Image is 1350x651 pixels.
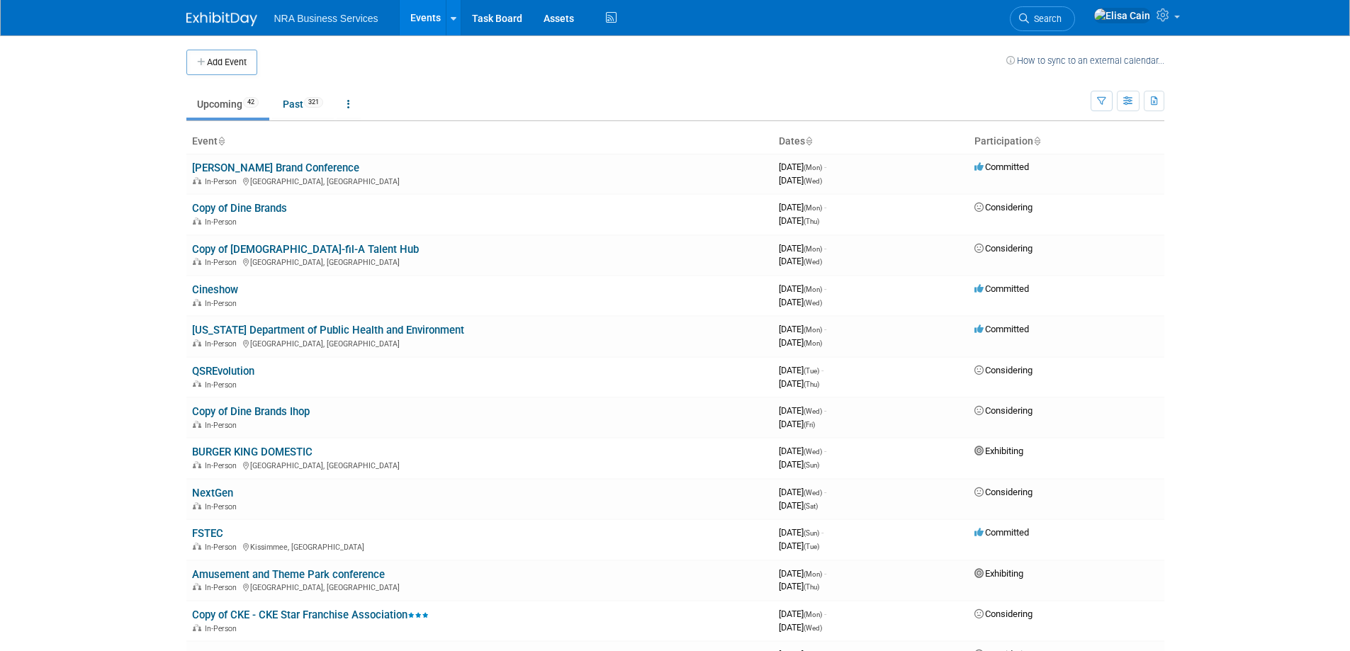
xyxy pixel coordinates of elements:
div: [GEOGRAPHIC_DATA], [GEOGRAPHIC_DATA] [192,581,767,592]
div: [GEOGRAPHIC_DATA], [GEOGRAPHIC_DATA] [192,175,767,186]
span: (Mon) [804,611,822,618]
span: (Sun) [804,461,819,469]
th: Participation [969,130,1164,154]
span: (Thu) [804,217,819,225]
button: Add Event [186,50,257,75]
span: [DATE] [779,202,826,213]
span: [DATE] [779,500,818,511]
span: In-Person [205,624,241,633]
span: (Wed) [804,299,822,307]
img: In-Person Event [193,339,201,346]
span: [DATE] [779,215,819,226]
img: In-Person Event [193,583,201,590]
span: In-Person [205,339,241,349]
th: Dates [773,130,969,154]
img: In-Person Event [193,502,201,509]
span: In-Person [205,421,241,430]
a: Search [1010,6,1075,31]
div: [GEOGRAPHIC_DATA], [GEOGRAPHIC_DATA] [192,256,767,267]
img: In-Person Event [193,177,201,184]
span: (Mon) [804,164,822,171]
span: Considering [974,202,1033,213]
span: Considering [974,243,1033,254]
span: [DATE] [779,608,826,619]
a: Copy of CKE - CKE Star Franchise Association [192,608,429,621]
span: [DATE] [779,283,826,294]
span: [DATE] [779,365,823,375]
span: Committed [974,162,1029,172]
span: (Wed) [804,489,822,497]
span: (Sun) [804,529,819,537]
a: Sort by Start Date [805,135,812,147]
span: - [824,243,826,254]
a: Copy of [DEMOGRAPHIC_DATA]-fil-A Talent Hub [192,243,419,256]
span: (Wed) [804,448,822,455]
span: [DATE] [779,446,826,456]
span: - [824,162,826,172]
a: Upcoming42 [186,91,269,118]
img: In-Person Event [193,543,201,550]
span: (Tue) [804,367,819,375]
a: Past321 [272,91,334,118]
a: Copy of Dine Brands Ihop [192,405,310,418]
span: [DATE] [779,419,815,429]
span: In-Person [205,217,241,227]
span: - [824,608,826,619]
a: FSTEC [192,527,223,540]
span: 42 [243,97,259,108]
span: Considering [974,365,1033,375]
img: In-Person Event [193,421,201,428]
span: In-Person [205,380,241,390]
span: (Wed) [804,624,822,632]
span: (Mon) [804,326,822,334]
span: Committed [974,283,1029,294]
div: Kissimmee, [GEOGRAPHIC_DATA] [192,540,767,552]
a: NextGen [192,487,233,499]
span: - [824,283,826,294]
a: Sort by Participation Type [1033,135,1040,147]
img: In-Person Event [193,258,201,265]
span: [DATE] [779,324,826,334]
span: (Thu) [804,583,819,591]
span: [DATE] [779,527,823,538]
span: [DATE] [779,256,822,266]
span: (Wed) [804,407,822,415]
span: In-Person [205,583,241,592]
span: - [824,202,826,213]
span: Exhibiting [974,446,1023,456]
span: In-Person [205,543,241,552]
span: - [824,324,826,334]
span: [DATE] [779,337,822,348]
span: Considering [974,487,1033,497]
span: Considering [974,405,1033,416]
a: How to sync to an external calendar... [1006,55,1164,66]
a: [PERSON_NAME] Brand Conference [192,162,359,174]
span: Committed [974,324,1029,334]
a: Sort by Event Name [218,135,225,147]
a: [US_STATE] Department of Public Health and Environment [192,324,464,336]
span: (Mon) [804,570,822,578]
span: In-Person [205,299,241,308]
span: [DATE] [779,243,826,254]
span: - [824,487,826,497]
span: In-Person [205,258,241,267]
div: [GEOGRAPHIC_DATA], [GEOGRAPHIC_DATA] [192,459,767,470]
span: (Sat) [804,502,818,510]
a: Cineshow [192,283,238,296]
span: - [821,527,823,538]
span: [DATE] [779,378,819,389]
a: Amusement and Theme Park conference [192,568,385,581]
span: - [824,446,826,456]
span: NRA Business Services [274,13,378,24]
span: - [821,365,823,375]
img: In-Person Event [193,380,201,387]
img: In-Person Event [193,461,201,468]
img: In-Person Event [193,624,201,631]
span: Search [1029,13,1062,24]
span: - [824,405,826,416]
th: Event [186,130,773,154]
span: In-Person [205,177,241,186]
img: Elisa Cain [1093,8,1151,23]
span: [DATE] [779,568,826,579]
img: In-Person Event [193,299,201,306]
